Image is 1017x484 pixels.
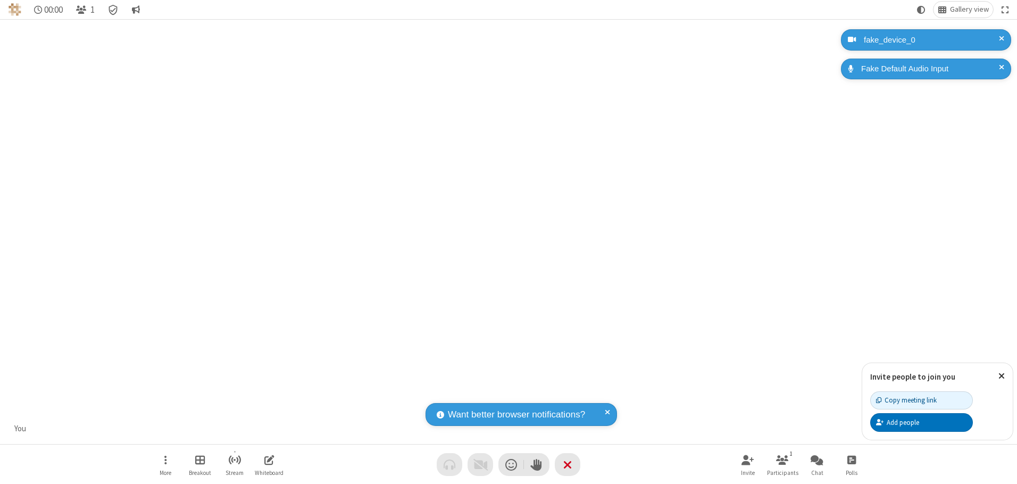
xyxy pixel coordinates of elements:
[90,5,95,15] span: 1
[9,3,21,16] img: QA Selenium DO NOT DELETE OR CHANGE
[226,470,244,476] span: Stream
[876,395,937,405] div: Copy meeting link
[11,423,30,435] div: You
[870,413,973,431] button: Add people
[857,63,1003,75] div: Fake Default Audio Input
[913,2,930,18] button: Using system theme
[468,453,493,476] button: Video
[990,363,1013,389] button: Close popover
[860,34,1003,46] div: fake_device_0
[836,449,868,480] button: Open poll
[732,449,764,480] button: Invite participants (Alt+I)
[766,449,798,480] button: Open participant list
[846,470,857,476] span: Polls
[253,449,285,480] button: Open shared whiteboard
[189,470,211,476] span: Breakout
[160,470,171,476] span: More
[950,5,989,14] span: Gallery view
[437,453,462,476] button: Audio problem - check your Internet connection or call by phone
[448,408,585,422] span: Want better browser notifications?
[44,5,63,15] span: 00:00
[997,2,1013,18] button: Fullscreen
[255,470,284,476] span: Whiteboard
[498,453,524,476] button: Send a reaction
[184,449,216,480] button: Manage Breakout Rooms
[127,2,144,18] button: Conversation
[811,470,823,476] span: Chat
[870,391,973,409] button: Copy meeting link
[219,449,251,480] button: Start streaming
[767,470,798,476] span: Participants
[149,449,181,480] button: Open menu
[801,449,833,480] button: Open chat
[933,2,993,18] button: Change layout
[524,453,549,476] button: Raise hand
[555,453,580,476] button: End or leave meeting
[787,449,796,458] div: 1
[71,2,99,18] button: Open participant list
[741,470,755,476] span: Invite
[870,372,955,382] label: Invite people to join you
[30,2,68,18] div: Timer
[103,2,123,18] div: Meeting details Encryption enabled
